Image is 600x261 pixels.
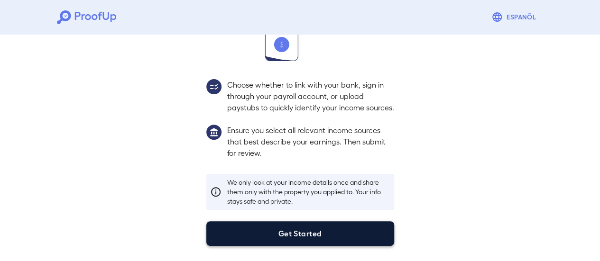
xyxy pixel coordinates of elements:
[206,79,222,94] img: group2.svg
[227,178,390,206] p: We only look at your income details once and share them only with the property you applied to. Yo...
[488,8,543,27] button: Espanõl
[206,221,394,246] button: Get Started
[227,79,394,113] p: Choose whether to link with your bank, sign in through your payroll account, or upload paystubs t...
[206,125,222,140] img: group1.svg
[227,125,394,159] p: Ensure you select all relevant income sources that best describe your earnings. Then submit for r...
